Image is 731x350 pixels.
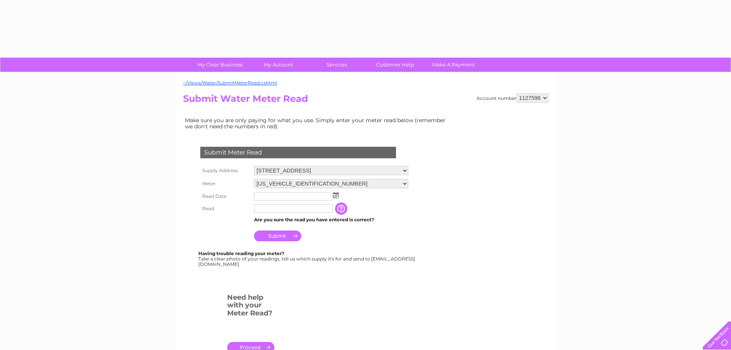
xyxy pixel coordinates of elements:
[254,231,301,241] input: Submit
[200,147,396,158] div: Submit Meter Read
[363,58,427,72] a: Customer Help
[477,93,548,103] div: Account number
[183,93,548,108] h2: Submit Water Meter Read
[183,80,277,86] a: ~/Views/Water/SubmitMeterRead.cshtml
[252,215,410,225] td: Are you sure the read you have entered is correct?
[305,58,368,72] a: Services
[198,202,252,215] th: Read
[198,250,284,256] b: Having trouble reading your meter?
[198,251,416,267] div: Take a clear photo of your readings, tell us which supply it's for and send to [EMAIL_ADDRESS][DO...
[333,192,339,198] img: ...
[183,115,452,131] td: Make sure you are only paying for what you use. Simply enter your meter read below (remember we d...
[422,58,485,72] a: Make A Payment
[188,58,252,72] a: My Clear Business
[198,164,252,177] th: Supply Address
[198,190,252,202] th: Read Date
[335,202,349,215] input: Information
[227,292,274,321] h3: Need help with your Meter Read?
[247,58,310,72] a: My Account
[198,177,252,190] th: Meter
